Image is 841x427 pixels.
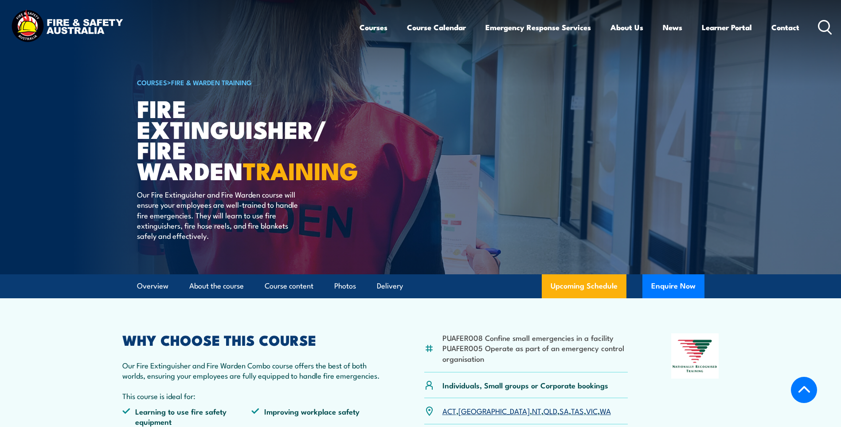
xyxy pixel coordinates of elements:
[265,274,313,298] a: Course content
[122,391,381,401] p: This course is ideal for:
[485,16,591,39] a: Emergency Response Services
[586,405,598,416] a: VIC
[251,406,381,427] li: Improving workplace safety
[137,77,356,87] h6: >
[442,405,456,416] a: ACT
[137,189,299,241] p: Our Fire Extinguisher and Fire Warden course will ensure your employees are well-trained to handl...
[544,405,557,416] a: QLD
[532,405,541,416] a: NT
[571,405,584,416] a: TAS
[442,332,628,343] li: PUAFER008 Confine small emergencies in a facility
[702,16,752,39] a: Learner Portal
[600,405,611,416] a: WA
[442,406,611,416] p: , , , , , , ,
[122,406,252,427] li: Learning to use fire safety equipment
[542,274,626,298] a: Upcoming Schedule
[360,16,387,39] a: Courses
[458,405,530,416] a: [GEOGRAPHIC_DATA]
[334,274,356,298] a: Photos
[671,333,719,379] img: Nationally Recognised Training logo.
[137,77,167,87] a: COURSES
[137,98,356,181] h1: Fire Extinguisher/ Fire Warden
[189,274,244,298] a: About the course
[663,16,682,39] a: News
[642,274,704,298] button: Enquire Now
[407,16,466,39] a: Course Calendar
[137,274,168,298] a: Overview
[442,380,608,390] p: Individuals, Small groups or Corporate bookings
[171,77,252,87] a: Fire & Warden Training
[377,274,403,298] a: Delivery
[610,16,643,39] a: About Us
[122,333,381,346] h2: WHY CHOOSE THIS COURSE
[559,405,569,416] a: SA
[771,16,799,39] a: Contact
[122,360,381,381] p: Our Fire Extinguisher and Fire Warden Combo course offers the best of both worlds, ensuring your ...
[442,343,628,364] li: PUAFER005 Operate as part of an emergency control organisation
[243,151,358,188] strong: TRAINING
